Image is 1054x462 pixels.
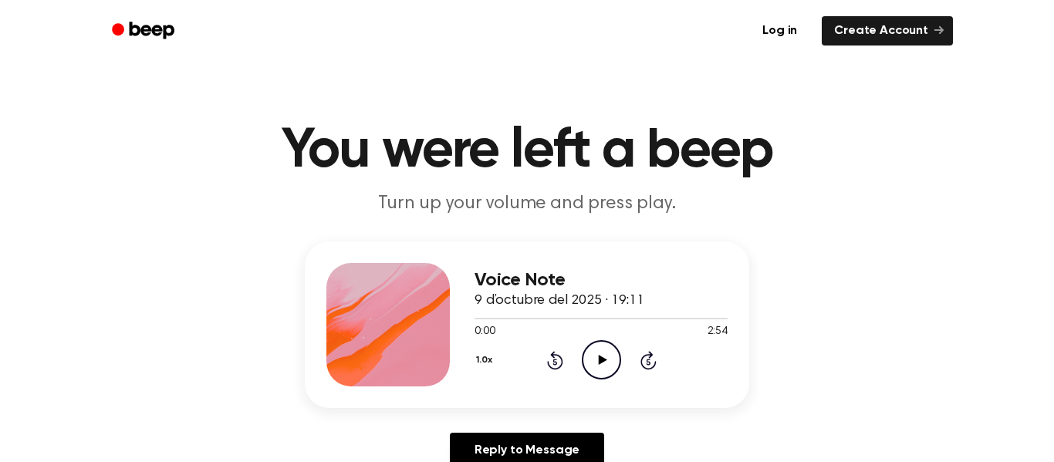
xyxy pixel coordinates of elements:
h3: Voice Note [475,270,728,291]
span: 2:54 [708,324,728,340]
h1: You were left a beep [132,123,922,179]
span: 0:00 [475,324,495,340]
a: Log in [747,13,812,49]
span: 9 d’octubre del 2025 · 19:11 [475,294,644,308]
button: 1.0x [475,347,498,373]
a: Create Account [822,16,953,46]
a: Beep [101,16,188,46]
p: Turn up your volume and press play. [231,191,823,217]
